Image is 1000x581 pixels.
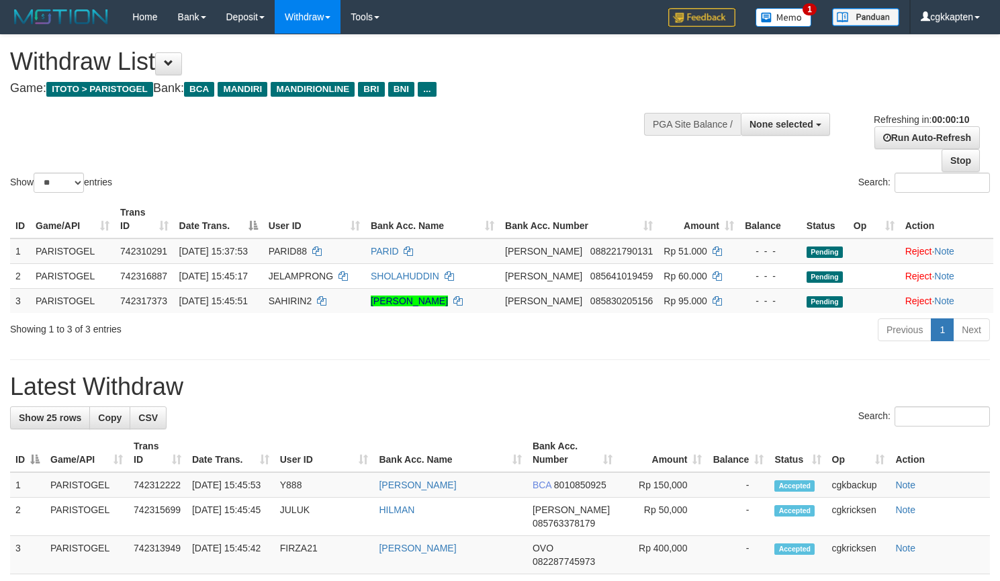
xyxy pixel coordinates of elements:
[895,173,990,193] input: Search:
[664,271,707,281] span: Rp 60.000
[807,247,843,258] span: Pending
[120,271,167,281] span: 742316887
[98,412,122,423] span: Copy
[900,288,993,313] td: ·
[379,504,414,515] a: HILMAN
[769,434,826,472] th: Status: activate to sort column ascending
[707,434,769,472] th: Balance: activate to sort column ascending
[115,200,174,238] th: Trans ID: activate to sort column ascending
[590,296,653,306] span: Copy 085830205156 to clipboard
[774,480,815,492] span: Accepted
[271,82,355,97] span: MANDIRIONLINE
[931,318,954,341] a: 1
[418,82,436,97] span: ...
[848,200,900,238] th: Op: activate to sort column ascending
[741,113,830,136] button: None selected
[858,173,990,193] label: Search:
[756,8,812,27] img: Button%20Memo.svg
[774,543,815,555] span: Accepted
[218,82,267,97] span: MANDIRI
[590,246,653,257] span: Copy 088221790131 to clipboard
[269,296,312,306] span: SAHIRIN2
[10,406,90,429] a: Show 25 rows
[174,200,263,238] th: Date Trans.: activate to sort column descending
[365,200,500,238] th: Bank Acc. Name: activate to sort column ascending
[179,246,248,257] span: [DATE] 15:37:53
[533,480,551,490] span: BCA
[120,246,167,257] span: 742310291
[934,271,954,281] a: Note
[30,238,115,264] td: PARISTOGEL
[745,269,796,283] div: - - -
[827,434,891,472] th: Op: activate to sort column ascending
[371,246,399,257] a: PARID
[187,434,275,472] th: Date Trans.: activate to sort column ascending
[120,296,167,306] span: 742317373
[895,406,990,427] input: Search:
[900,200,993,238] th: Action
[827,472,891,498] td: cgkbackup
[275,536,374,574] td: FIRZA21
[46,82,153,97] span: ITOTO > PARISTOGEL
[618,536,707,574] td: Rp 400,000
[379,480,456,490] a: [PERSON_NAME]
[953,318,990,341] a: Next
[533,504,610,515] span: [PERSON_NAME]
[45,472,128,498] td: PARISTOGEL
[128,498,187,536] td: 742315699
[533,543,553,553] span: OVO
[184,82,214,97] span: BCA
[388,82,414,97] span: BNI
[373,434,527,472] th: Bank Acc. Name: activate to sort column ascending
[874,126,980,149] a: Run Auto-Refresh
[10,263,30,288] td: 2
[895,543,915,553] a: Note
[618,434,707,472] th: Amount: activate to sort column ascending
[179,271,248,281] span: [DATE] 15:45:17
[128,434,187,472] th: Trans ID: activate to sort column ascending
[10,373,990,400] h1: Latest Withdraw
[10,317,406,336] div: Showing 1 to 3 of 3 entries
[187,498,275,536] td: [DATE] 15:45:45
[10,173,112,193] label: Show entries
[128,472,187,498] td: 742312222
[89,406,130,429] a: Copy
[371,271,439,281] a: SHOLAHUDDIN
[358,82,384,97] span: BRI
[931,114,969,125] strong: 00:00:10
[138,412,158,423] span: CSV
[900,263,993,288] td: ·
[275,498,374,536] td: JULUK
[30,288,115,313] td: PARISTOGEL
[10,288,30,313] td: 3
[749,119,813,130] span: None selected
[801,200,848,238] th: Status
[505,246,582,257] span: [PERSON_NAME]
[505,296,582,306] span: [PERSON_NAME]
[807,271,843,283] span: Pending
[275,472,374,498] td: Y888
[19,412,81,423] span: Show 25 rows
[745,244,796,258] div: - - -
[827,498,891,536] td: cgkricksen
[533,556,595,567] span: Copy 082287745973 to clipboard
[905,296,932,306] a: Reject
[668,8,735,27] img: Feedback.jpg
[34,173,84,193] select: Showentries
[379,543,456,553] a: [PERSON_NAME]
[533,518,595,529] span: Copy 085763378179 to clipboard
[10,48,653,75] h1: Withdraw List
[878,318,931,341] a: Previous
[707,472,769,498] td: -
[664,246,707,257] span: Rp 51.000
[644,113,741,136] div: PGA Site Balance /
[774,505,815,517] span: Accepted
[618,472,707,498] td: Rp 150,000
[45,434,128,472] th: Game/API: activate to sort column ascending
[10,200,30,238] th: ID
[10,82,653,95] h4: Game: Bank:
[895,480,915,490] a: Note
[827,536,891,574] td: cgkricksen
[874,114,969,125] span: Refreshing in:
[10,472,45,498] td: 1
